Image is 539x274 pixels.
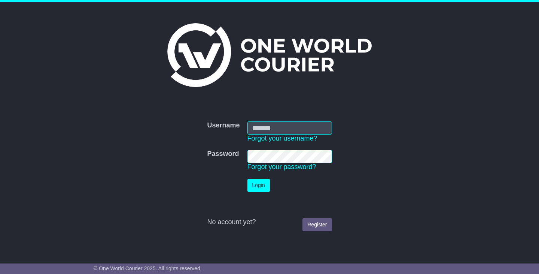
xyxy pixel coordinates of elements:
button: Login [247,179,270,192]
a: Register [302,218,332,231]
span: © One World Courier 2025. All rights reserved. [94,265,202,271]
a: Forgot your password? [247,163,316,171]
label: Password [207,150,239,158]
label: Username [207,121,240,130]
a: Forgot your username? [247,135,317,142]
div: No account yet? [207,218,332,226]
img: One World [167,23,372,87]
